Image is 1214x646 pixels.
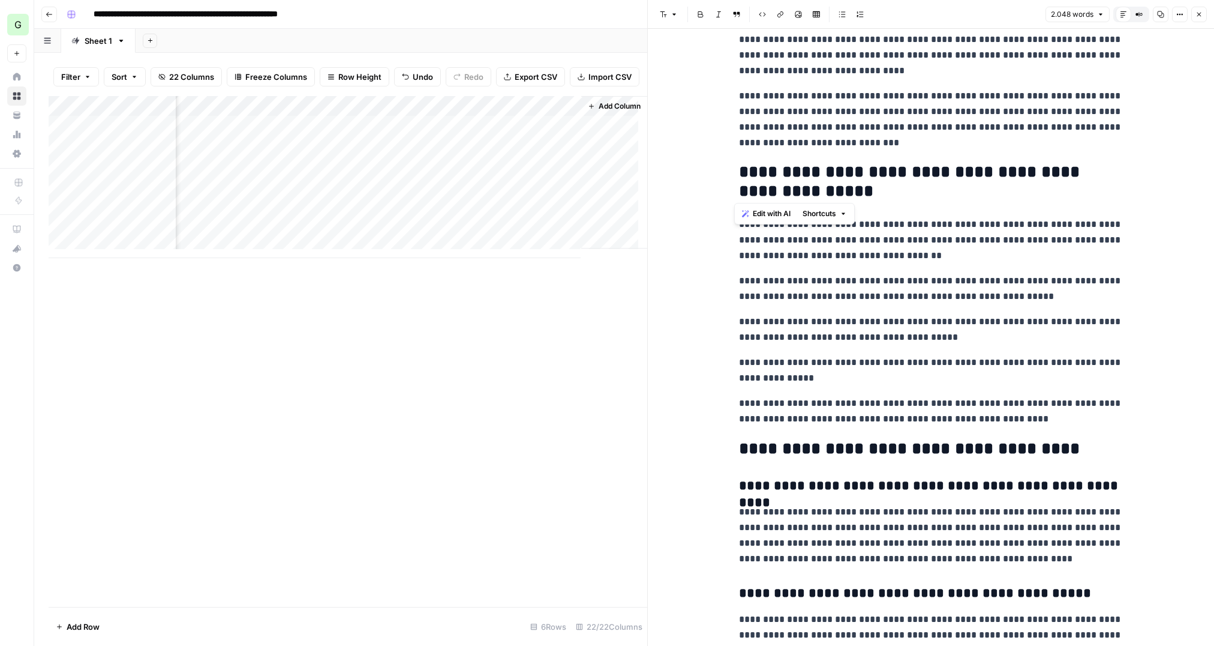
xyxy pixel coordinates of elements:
span: Shortcuts [803,208,836,219]
button: Workspace: Growth 49 [7,10,26,40]
span: G [14,17,22,32]
span: Freeze Columns [245,71,307,83]
span: Add Column [599,101,641,112]
span: Edit with AI [753,208,791,219]
span: Redo [464,71,483,83]
span: Export CSV [515,71,557,83]
a: Browse [7,86,26,106]
button: Row Height [320,67,389,86]
a: Your Data [7,106,26,125]
button: What's new? [7,239,26,258]
div: What's new? [8,240,26,258]
button: Redo [446,67,491,86]
div: 6 Rows [525,617,571,636]
div: Sheet 1 [85,35,112,47]
div: 22/22 Columns [571,617,647,636]
button: Export CSV [496,67,565,86]
span: 22 Columns [169,71,214,83]
span: 2.048 words [1051,9,1093,20]
a: Usage [7,125,26,144]
a: Home [7,67,26,86]
span: Row Height [338,71,381,83]
button: Add Row [49,617,107,636]
button: Import CSV [570,67,639,86]
button: 22 Columns [151,67,222,86]
span: Add Row [67,621,100,633]
span: Filter [61,71,80,83]
span: Sort [112,71,127,83]
button: Edit with AI [737,206,795,222]
button: Filter [53,67,99,86]
button: Undo [394,67,441,86]
span: Import CSV [588,71,632,83]
button: Help + Support [7,258,26,277]
button: Sort [104,67,146,86]
a: Settings [7,144,26,163]
a: Sheet 1 [61,29,136,53]
span: Undo [413,71,433,83]
a: AirOps Academy [7,220,26,239]
button: 2.048 words [1045,7,1110,22]
button: Shortcuts [798,206,852,222]
button: Freeze Columns [227,67,315,86]
button: Add Column [583,98,645,114]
